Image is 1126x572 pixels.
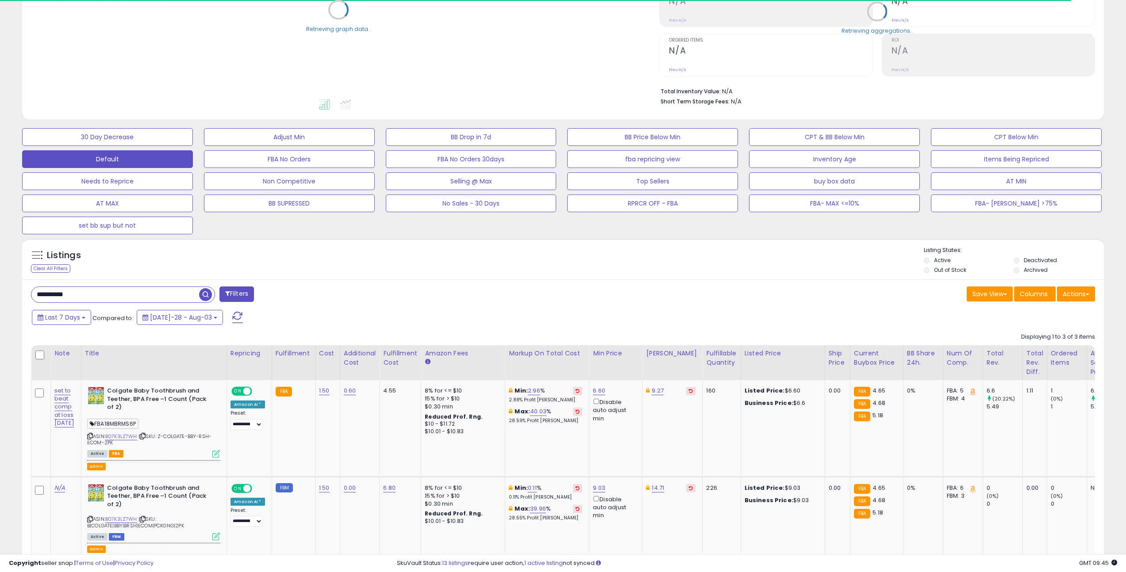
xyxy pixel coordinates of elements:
span: 4.65 [872,484,885,492]
div: $0.30 min [425,403,498,411]
b: Listed Price: [745,386,785,395]
div: % [509,408,582,424]
div: Amazon Fees [425,349,501,358]
small: (0%) [987,492,999,500]
button: Adjust Min [204,128,375,146]
small: FBA [854,399,870,409]
a: 6.80 [383,484,396,492]
span: Compared to: [92,314,133,322]
b: Min: [515,484,528,492]
div: % [509,484,582,500]
b: Business Price: [745,399,793,407]
div: Preset: [231,507,265,527]
a: 9.27 [652,386,664,395]
button: fba repricing view [567,150,738,168]
b: Listed Price: [745,484,785,492]
b: Reduced Prof. Rng. [425,413,483,420]
small: FBA [854,496,870,506]
div: 5.49 [987,403,1022,411]
span: | SKU: Z-COLGATE-BBY-RSH-ECOM-2PK [87,433,211,446]
div: Avg Selling Price [1091,349,1123,377]
button: Items Being Repriced [931,150,1102,168]
div: Disable auto adjust min [593,397,635,423]
button: BB Drop in 7d [386,128,557,146]
b: Reduced Prof. Rng. [425,510,483,517]
button: FBA No Orders [204,150,375,168]
div: Title [85,349,223,358]
div: Additional Cost [344,349,376,367]
a: Privacy Policy [115,559,154,567]
button: CPT Below Min [931,128,1102,146]
button: AT MIN [931,172,1102,190]
a: 40.03 [530,407,546,416]
button: Columns [1014,286,1056,301]
button: 30 Day Decrease [22,128,193,146]
div: 1 [1051,403,1087,411]
button: Default [22,150,193,168]
span: 4.68 [872,496,885,504]
div: % [509,505,582,521]
p: 0.11% Profit [PERSON_NAME] [509,494,582,500]
label: Out of Stock [934,266,966,274]
div: Note [54,349,77,358]
div: $6.6 [745,399,818,407]
button: admin [87,463,106,470]
div: $9.03 [745,484,818,492]
div: 4.55 [383,387,414,395]
div: Fulfillment Cost [383,349,417,367]
div: Retrieving graph data.. [306,25,371,33]
div: Amazon AI * [231,400,265,408]
a: 1 active listing [524,559,563,567]
b: Colgate Baby Toothbrush and Teether, BPA Free –1 Count (Pack of 2) [107,387,215,414]
th: The percentage added to the cost of goods (COGS) that forms the calculator for Min & Max prices. [505,345,589,380]
div: 0 [1051,484,1087,492]
div: Ship Price [829,349,846,367]
div: Fulfillable Quantity [706,349,737,367]
div: 1 [1051,387,1087,395]
div: seller snap | | [9,559,154,568]
a: 6.60 [593,386,605,395]
div: FBA: 5 [947,387,976,395]
small: (0%) [1051,492,1063,500]
a: 14.71 [652,484,664,492]
span: Columns [1020,290,1048,298]
button: Last 7 Days [32,310,91,325]
div: Listed Price [745,349,821,358]
button: No Sales - 30 Days [386,194,557,212]
div: 6.6 [987,387,1022,395]
button: Selling @ Max [386,172,557,190]
button: admin [87,545,106,553]
div: FBM: 3 [947,492,976,500]
small: FBA [276,387,292,397]
span: FBA18MBRMS6P [87,419,138,429]
a: 0.11 [528,484,537,492]
span: All listings currently available for purchase on Amazon [87,450,108,458]
button: Needs to Reprice [22,172,193,190]
a: Terms of Use [76,559,113,567]
button: Actions [1057,286,1095,301]
div: $9.03 [745,496,818,504]
div: 15% for > $10 [425,492,498,500]
div: 8% for <= $10 [425,387,498,395]
button: [DATE]-28 - Aug-03 [137,310,223,325]
div: 0 [987,500,1022,508]
button: RPRCR OFF - FBA [567,194,738,212]
div: Clear All Filters [31,264,70,273]
a: set to beat comp at loss [DATE] [54,386,74,427]
div: Total Rev. [987,349,1019,367]
div: Total Rev. Diff. [1026,349,1043,377]
div: FBA: 6 [947,484,976,492]
div: % [509,387,582,403]
img: 51eM7pZZLeL._SL40_.jpg [87,484,105,502]
p: 28.55% Profit [PERSON_NAME] [509,515,582,521]
div: Ordered Items [1051,349,1083,367]
div: 0.00 [829,387,843,395]
div: ASIN: [87,387,220,457]
span: All listings currently available for purchase on Amazon [87,533,108,541]
small: (0%) [1051,395,1063,402]
b: Max: [515,407,530,416]
a: 13 listings [442,559,468,567]
h5: Listings [47,249,81,262]
span: FBA [109,450,124,458]
button: Filters [219,286,254,302]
